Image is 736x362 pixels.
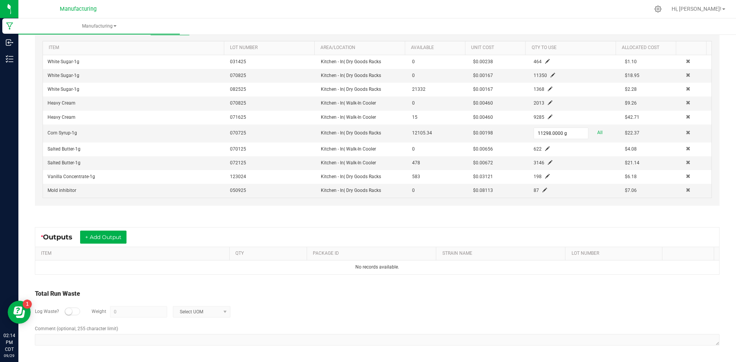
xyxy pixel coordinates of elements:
[534,100,544,106] span: 2013
[344,174,381,179] span: | Dry Goods Racks
[344,59,381,64] span: | Dry Goods Racks
[6,22,13,30] inline-svg: Manufacturing
[622,45,673,51] a: Allocated CostSortable
[412,100,415,106] span: 0
[471,45,522,51] a: Unit CostSortable
[625,87,637,92] span: $2.28
[473,59,493,64] span: $0.00238
[534,188,539,193] span: 87
[49,45,221,51] a: ITEMSortable
[344,188,381,193] span: | Dry Goods Racks
[230,174,246,179] span: 123024
[6,39,13,46] inline-svg: Inbound
[597,128,603,138] a: All
[344,160,376,165] span: | Walk-In Cooler
[625,59,637,64] span: $1.10
[48,130,77,136] span: Corn Syrup-1g
[412,160,420,165] span: 478
[35,308,59,315] label: Log Waste?
[625,115,639,120] span: $42.71
[572,251,659,257] a: LOT NUMBERSortable
[625,160,639,165] span: $21.14
[473,73,493,78] span: $0.00167
[230,59,246,64] span: 031425
[48,87,79,92] span: White Sugar-1g
[473,146,493,152] span: $0.00656
[534,59,542,64] span: 464
[344,73,381,78] span: | Dry Goods Racks
[18,23,180,29] span: Manufacturing
[60,6,97,12] span: Manufacturing
[6,55,13,63] inline-svg: Inventory
[235,251,304,257] a: QTYSortable
[48,174,95,179] span: Vanilla Concentrate-1g
[48,59,79,64] span: White Sugar-1g
[320,45,402,51] a: AREA/LOCATIONSortable
[230,100,246,106] span: 070825
[473,174,493,179] span: $0.03121
[625,188,637,193] span: $7.06
[534,160,544,165] span: 3146
[625,73,639,78] span: $18.95
[230,188,246,193] span: 050925
[534,174,542,179] span: 198
[412,188,415,193] span: 0
[313,251,433,257] a: PACKAGE IDSortable
[230,146,246,152] span: 070125
[682,45,703,51] a: Sortable
[412,87,426,92] span: 21332
[534,73,547,78] span: 11350
[534,146,542,152] span: 622
[23,300,32,309] iframe: Resource center unread badge
[344,87,381,92] span: | Dry Goods Racks
[412,146,415,152] span: 0
[534,115,544,120] span: 9285
[35,289,720,298] div: Total Run Waste
[344,146,376,152] span: | Walk-In Cooler
[321,100,376,106] span: Kitchen - In
[412,59,415,64] span: 0
[625,174,637,179] span: $6.18
[473,87,493,92] span: $0.00167
[344,100,376,106] span: | Walk-In Cooler
[473,100,493,106] span: $0.00460
[321,160,376,165] span: Kitchen - In
[321,174,381,179] span: Kitchen - In
[669,251,711,257] a: Sortable
[532,45,613,51] a: QTY TO USESortable
[35,260,719,274] td: No records available.
[344,130,381,136] span: | Dry Goods Racks
[321,59,381,64] span: Kitchen - In
[625,130,639,136] span: $22.37
[344,115,376,120] span: | Walk-In Cooler
[653,5,663,13] div: Manage settings
[35,325,118,332] label: Comment (optional, 255 character limit)
[8,301,31,324] iframe: Resource center
[473,115,493,120] span: $0.00460
[230,45,311,51] a: LOT NUMBERSortable
[48,188,76,193] span: Mold inhibitor
[672,6,721,12] span: Hi, [PERSON_NAME]!
[625,146,637,152] span: $4.08
[412,174,420,179] span: 583
[321,87,381,92] span: Kitchen - In
[3,353,15,359] p: 09/29
[412,115,417,120] span: 15
[230,87,246,92] span: 082525
[534,87,544,92] span: 1368
[412,130,432,136] span: 12105.34
[321,130,381,136] span: Kitchen - In
[92,308,106,315] label: Weight
[473,160,493,165] span: $0.00672
[48,115,76,120] span: Heavy Cream
[230,115,246,120] span: 071625
[48,73,79,78] span: White Sugar-1g
[230,130,246,136] span: 070725
[43,233,80,241] span: Outputs
[230,160,246,165] span: 072125
[473,130,493,136] span: $0.00198
[442,251,563,257] a: STRAIN NAMESortable
[625,100,637,106] span: $9.26
[48,100,76,106] span: Heavy Cream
